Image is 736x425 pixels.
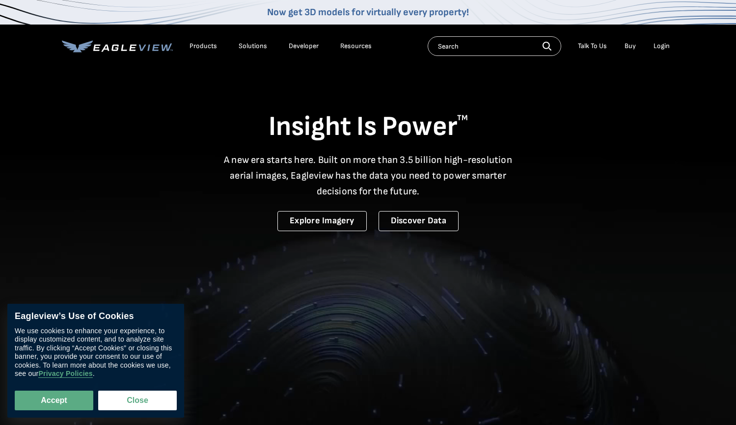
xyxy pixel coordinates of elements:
a: Now get 3D models for virtually every property! [267,6,469,18]
a: Privacy Policies [38,370,92,378]
h1: Insight Is Power [62,110,675,144]
div: We use cookies to enhance your experience, to display customized content, and to analyze site tra... [15,327,177,378]
div: Login [654,42,670,51]
input: Search [428,36,561,56]
a: Explore Imagery [277,211,367,231]
sup: TM [457,113,468,123]
button: Accept [15,391,93,410]
div: Products [190,42,217,51]
div: Solutions [239,42,267,51]
div: Resources [340,42,372,51]
p: A new era starts here. Built on more than 3.5 billion high-resolution aerial images, Eagleview ha... [218,152,518,199]
div: Eagleview’s Use of Cookies [15,311,177,322]
a: Discover Data [379,211,459,231]
a: Developer [289,42,319,51]
button: Close [98,391,177,410]
a: Buy [625,42,636,51]
div: Talk To Us [578,42,607,51]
